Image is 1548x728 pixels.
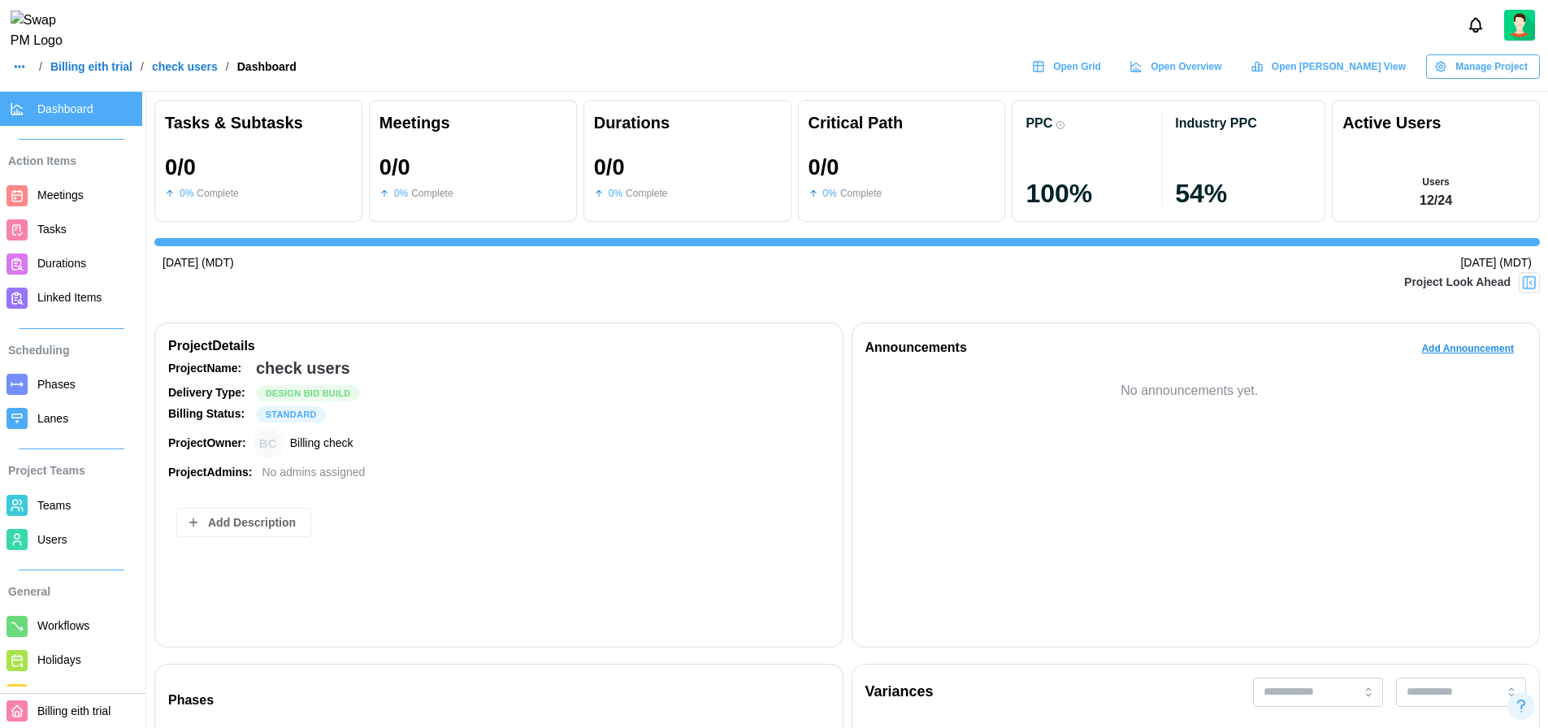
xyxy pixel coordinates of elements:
[379,110,566,136] div: Meetings
[37,412,68,425] span: Lanes
[1462,11,1489,39] button: Notifications
[262,464,365,482] div: No admins assigned
[865,681,934,704] div: Variances
[37,102,93,115] span: Dashboard
[266,407,317,422] span: STANDARD
[168,384,249,402] div: Delivery Type:
[1175,115,1256,131] div: Industry PPC
[1426,54,1540,79] button: Manage Project
[37,619,89,632] span: Workflows
[1460,254,1532,272] div: [DATE] (MDT)
[865,338,967,358] div: Announcements
[168,691,836,711] div: Phases
[594,155,625,180] div: 0 / 0
[1025,115,1052,131] div: PPC
[609,186,622,201] div: 0 %
[1409,336,1526,361] button: Add Announcement
[1504,10,1535,41] a: Zulqarnain Khalil
[50,61,132,72] a: Billing eith trial
[1455,55,1528,78] span: Manage Project
[208,509,296,536] span: Add Description
[152,61,218,72] a: check users
[809,110,995,136] div: Critical Path
[290,435,353,453] div: Billing check
[37,499,71,512] span: Teams
[37,704,111,717] span: Billing eith trial
[37,533,67,546] span: Users
[1175,180,1312,206] div: 54 %
[180,186,193,201] div: 0 %
[1151,55,1221,78] span: Open Overview
[1404,274,1511,292] div: Project Look Ahead
[176,508,311,537] button: Add Description
[379,155,410,180] div: 0 / 0
[37,653,81,666] span: Holidays
[809,155,839,180] div: 0 / 0
[626,186,667,201] div: Complete
[823,186,837,201] div: 0 %
[1521,275,1537,291] img: Project Look Ahead Button
[865,381,1515,401] div: No announcements yet.
[37,188,84,201] span: Meetings
[411,186,453,201] div: Complete
[266,386,351,401] span: Design Bid Build
[37,223,67,236] span: Tasks
[168,405,249,423] div: Billing Status:
[37,378,76,391] span: Phases
[840,186,882,201] div: Complete
[237,61,297,72] div: Dashboard
[165,110,352,136] div: Tasks & Subtasks
[37,291,102,304] span: Linked Items
[39,61,42,72] div: /
[163,254,234,272] div: [DATE] (MDT)
[1025,180,1162,206] div: 100 %
[11,11,76,51] img: Swap PM Logo
[1342,110,1441,136] div: Active Users
[1504,10,1535,41] img: 2Q==
[256,356,350,381] div: check users
[168,360,249,378] div: Project Name:
[141,61,144,72] div: /
[168,336,830,357] div: Project Details
[226,61,229,72] div: /
[1024,54,1113,79] a: Open Grid
[197,186,238,201] div: Complete
[1121,54,1234,79] a: Open Overview
[1053,55,1101,78] span: Open Grid
[168,466,252,479] strong: Project Admins:
[1272,55,1406,78] span: Open [PERSON_NAME] View
[394,186,408,201] div: 0 %
[1242,54,1418,79] a: Open [PERSON_NAME] View
[165,155,196,180] div: 0 / 0
[37,257,86,270] span: Durations
[594,110,781,136] div: Durations
[1421,337,1514,360] span: Add Announcement
[168,436,246,449] strong: Project Owner:
[253,428,284,459] div: Billing check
